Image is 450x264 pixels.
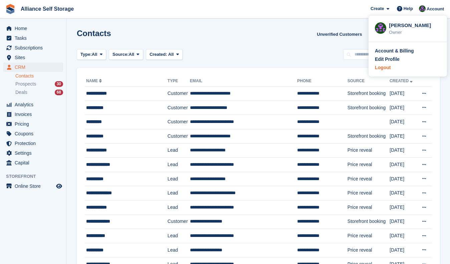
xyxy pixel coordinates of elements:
[348,129,390,143] td: Storefront booking
[3,62,63,72] a: menu
[15,110,55,119] span: Invoices
[168,76,190,87] th: Type
[77,49,106,60] button: Type: All
[390,101,417,115] td: [DATE]
[348,158,390,172] td: Price reveal
[371,5,384,12] span: Create
[375,56,441,63] a: Edit Profile
[168,172,190,186] td: Lead
[375,64,441,71] a: Logout
[3,43,63,52] a: menu
[146,49,183,60] button: Created: All
[15,53,55,62] span: Sites
[15,89,27,96] span: Deals
[390,129,417,143] td: [DATE]
[86,79,103,83] a: Name
[15,62,55,72] span: CRM
[390,215,417,229] td: [DATE]
[348,143,390,158] td: Price reveal
[55,182,63,190] a: Preview store
[112,51,129,58] span: Source:
[419,5,426,12] img: Romilly Norton
[348,229,390,243] td: Price reveal
[3,33,63,43] a: menu
[77,29,111,38] h1: Contacts
[389,29,441,36] div: Owner
[375,47,441,54] a: Account & Billing
[15,33,55,43] span: Tasks
[168,101,190,115] td: Customer
[15,148,55,158] span: Settings
[109,49,143,60] button: Source: All
[15,181,55,191] span: Online Store
[375,64,391,71] div: Logout
[375,47,414,54] div: Account & Billing
[168,243,190,257] td: Lead
[390,243,417,257] td: [DATE]
[404,5,413,12] span: Help
[15,43,55,52] span: Subscriptions
[348,200,390,215] td: Price reveal
[168,115,190,129] td: Customer
[168,129,190,143] td: Customer
[15,139,55,148] span: Protection
[367,29,397,40] button: Export
[15,119,55,129] span: Pricing
[168,52,174,57] span: All
[297,76,348,87] th: Phone
[15,129,55,138] span: Coupons
[168,229,190,243] td: Lead
[3,24,63,33] a: menu
[15,73,63,79] a: Contacts
[6,173,66,180] span: Storefront
[348,172,390,186] td: Price reveal
[15,89,63,96] a: Deals 68
[390,172,417,186] td: [DATE]
[390,186,417,201] td: [DATE]
[427,6,444,12] span: Account
[375,56,400,63] div: Edit Profile
[168,200,190,215] td: Lead
[348,87,390,101] td: Storefront booking
[129,51,135,58] span: All
[5,4,15,14] img: stora-icon-8386f47178a22dfd0bd8f6a31ec36ba5ce8667c1dd55bd0f319d3a0aa187defe.svg
[3,139,63,148] a: menu
[3,119,63,129] a: menu
[15,81,36,87] span: Prospects
[55,90,63,95] div: 68
[15,24,55,33] span: Home
[348,76,390,87] th: Source
[390,200,417,215] td: [DATE]
[168,143,190,158] td: Lead
[3,100,63,109] a: menu
[389,22,441,28] div: [PERSON_NAME]
[15,158,55,167] span: Capital
[390,87,417,101] td: [DATE]
[168,215,190,229] td: Customer
[348,186,390,201] td: Price reveal
[150,52,167,57] span: Created:
[348,215,390,229] td: Storefront booking
[80,51,92,58] span: Type:
[348,243,390,257] td: Price reveal
[168,186,190,201] td: Lead
[190,76,297,87] th: Email
[314,29,365,40] a: Unverified Customers
[390,158,417,172] td: [DATE]
[18,3,76,14] a: Alliance Self Storage
[375,22,386,34] img: Romilly Norton
[55,81,63,87] div: 30
[3,53,63,62] a: menu
[3,158,63,167] a: menu
[3,110,63,119] a: menu
[3,148,63,158] a: menu
[3,181,63,191] a: menu
[15,81,63,88] a: Prospects 30
[348,101,390,115] td: Storefront booking
[168,158,190,172] td: Lead
[390,229,417,243] td: [DATE]
[92,51,97,58] span: All
[168,87,190,101] td: Customer
[390,143,417,158] td: [DATE]
[3,129,63,138] a: menu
